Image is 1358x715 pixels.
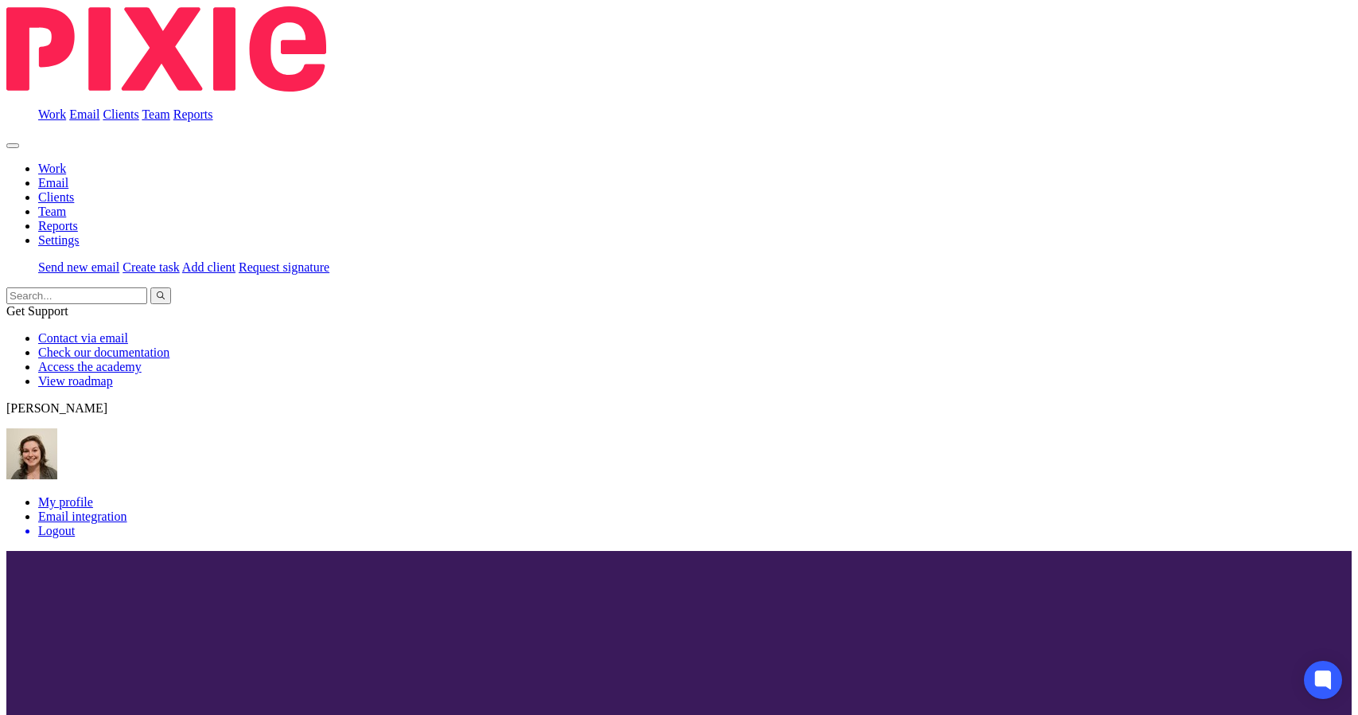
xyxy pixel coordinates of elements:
[173,107,213,121] a: Reports
[150,287,171,304] button: Search
[38,331,128,345] a: Contact via email
[6,428,57,479] img: Morgan.JPG
[38,162,66,175] a: Work
[6,304,68,318] span: Get Support
[38,524,75,537] span: Logout
[38,524,1352,538] a: Logout
[6,287,147,304] input: Search
[38,190,74,204] a: Clients
[6,6,326,92] img: Pixie
[123,260,180,274] a: Create task
[239,260,329,274] a: Request signature
[38,346,169,359] a: Check our documentation
[182,260,235,274] a: Add client
[38,260,119,274] a: Send new email
[38,205,66,218] a: Team
[38,510,127,523] a: Email integration
[38,495,93,509] a: My profile
[38,374,113,388] a: View roadmap
[103,107,138,121] a: Clients
[6,401,1352,416] p: [PERSON_NAME]
[142,107,169,121] a: Team
[38,360,142,373] a: Access the academy
[38,176,68,189] a: Email
[69,107,99,121] a: Email
[38,233,80,247] a: Settings
[38,219,78,232] a: Reports
[38,107,66,121] a: Work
